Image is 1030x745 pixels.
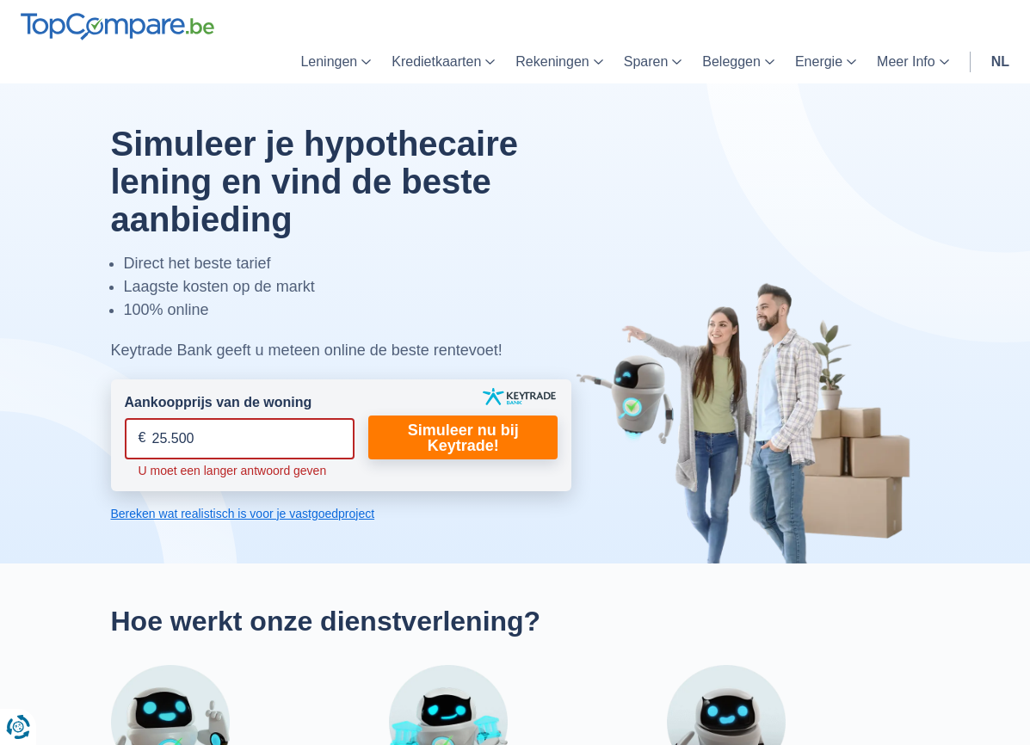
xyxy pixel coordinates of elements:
[111,605,920,637] h2: Hoe werkt onze dienstverlening?
[111,339,572,362] div: Keytrade Bank geeft u meteen online de beste rentevoet!
[124,299,572,322] li: 100% online
[785,40,867,83] a: Energie
[981,40,1020,83] a: nl
[290,40,381,83] a: Leningen
[614,40,693,83] a: Sparen
[505,40,613,83] a: Rekeningen
[124,252,572,275] li: Direct het beste tarief
[139,428,146,448] span: €
[692,40,785,83] a: Beleggen
[111,125,572,238] h1: Simuleer je hypothecaire lening en vind de beste aanbieding
[124,275,572,299] li: Laagste kosten op de markt
[867,40,959,83] a: Meer Info
[21,13,214,40] img: TopCompare
[125,393,312,413] label: Aankoopprijs van de woning
[125,464,327,477] span: U moet een langer antwoord geven
[111,505,572,522] a: Bereken wat realistisch is voor je vastgoedproject
[381,40,505,83] a: Kredietkaarten
[483,388,556,405] img: keytrade
[368,416,558,459] a: Simuleer nu bij Keytrade!
[576,281,920,563] img: image-hero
